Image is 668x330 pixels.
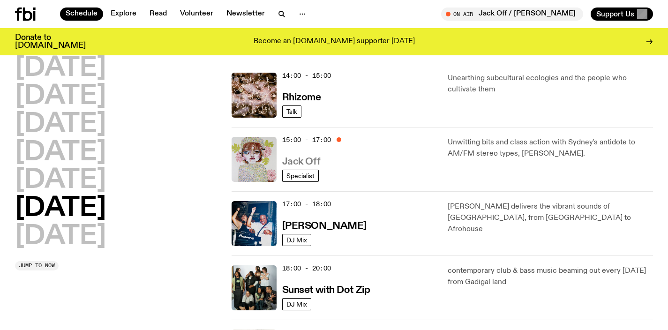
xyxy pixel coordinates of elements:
[282,298,311,310] a: DJ Mix
[448,137,653,159] p: Unwitting bits and class action with Sydney's antidote to AM/FM stereo types, [PERSON_NAME].
[282,135,331,144] span: 15:00 - 17:00
[15,261,59,270] button: Jump to now
[282,200,331,209] span: 17:00 - 18:00
[221,7,270,21] a: Newsletter
[282,157,320,167] h3: Jack Off
[15,195,106,222] button: [DATE]
[286,172,315,179] span: Specialist
[286,236,307,243] span: DJ Mix
[105,7,142,21] a: Explore
[282,264,331,273] span: 18:00 - 20:00
[15,224,106,250] button: [DATE]
[282,93,321,103] h3: Rhizome
[144,7,173,21] a: Read
[19,263,55,268] span: Jump to now
[282,221,367,231] h3: [PERSON_NAME]
[286,300,307,307] span: DJ Mix
[15,112,106,138] button: [DATE]
[254,37,415,46] p: Become an [DOMAIN_NAME] supporter [DATE]
[15,140,106,166] button: [DATE]
[282,219,367,231] a: [PERSON_NAME]
[441,7,583,21] button: On AirJack Off / [PERSON_NAME]
[15,83,106,110] button: [DATE]
[448,265,653,288] p: contemporary club & bass music beaming out every [DATE] from Gadigal land
[232,73,277,118] img: A close up picture of a bunch of ginger roots. Yellow squiggles with arrows, hearts and dots are ...
[282,234,311,246] a: DJ Mix
[282,105,301,118] a: Talk
[596,10,634,18] span: Support Us
[15,55,106,82] button: [DATE]
[232,137,277,182] img: a dotty lady cuddling her cat amongst flowers
[282,91,321,103] a: Rhizome
[174,7,219,21] a: Volunteer
[286,108,297,115] span: Talk
[282,155,320,167] a: Jack Off
[448,201,653,235] p: [PERSON_NAME] delivers the vibrant sounds of [GEOGRAPHIC_DATA], from [GEOGRAPHIC_DATA] to Afrohouse
[15,34,86,50] h3: Donate to [DOMAIN_NAME]
[282,285,370,295] h3: Sunset with Dot Zip
[15,167,106,194] button: [DATE]
[282,71,331,80] span: 14:00 - 15:00
[282,284,370,295] a: Sunset with Dot Zip
[591,7,653,21] button: Support Us
[60,7,103,21] a: Schedule
[282,170,319,182] a: Specialist
[448,73,653,95] p: Unearthing subcultural ecologies and the people who cultivate them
